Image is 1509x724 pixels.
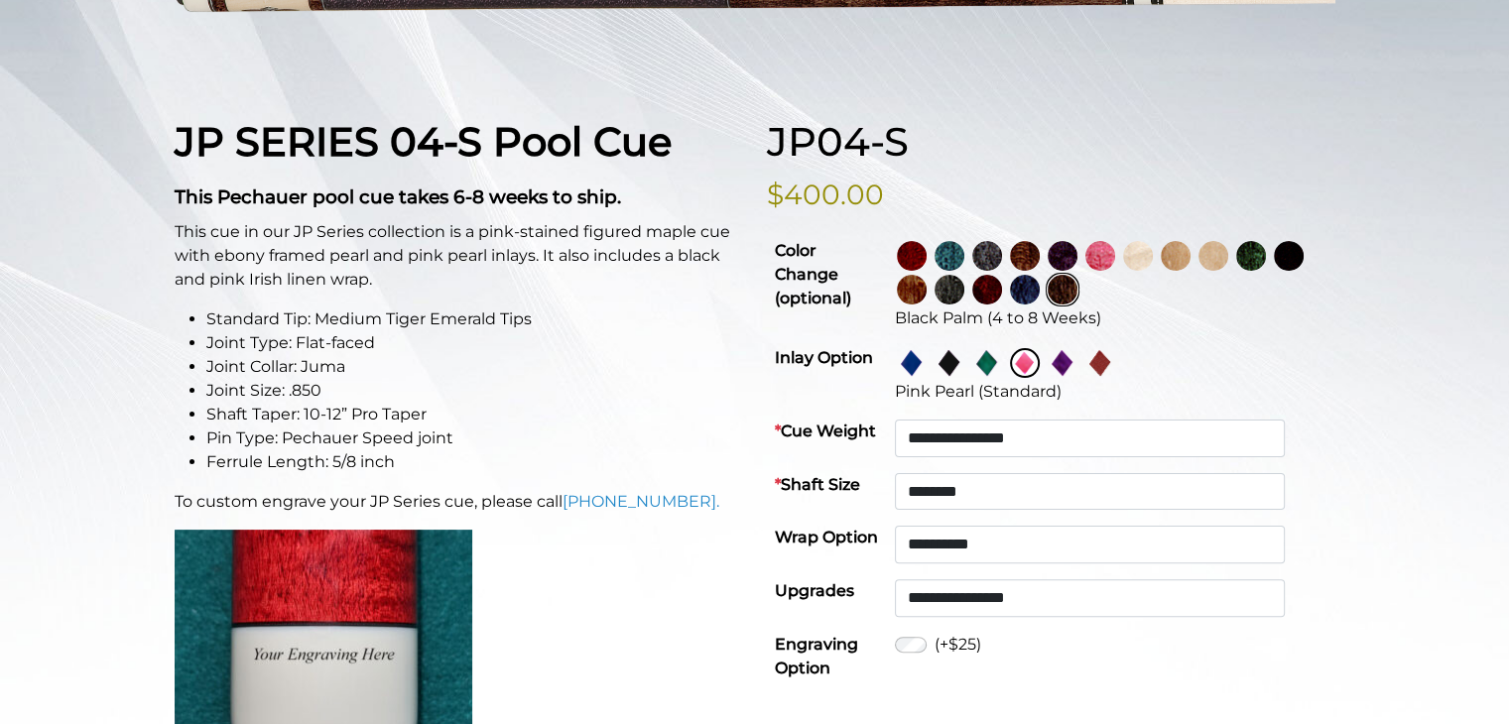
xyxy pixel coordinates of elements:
div: Pink Pearl (Standard) [895,380,1327,404]
img: Blue [1010,275,1040,304]
img: Turquoise [935,241,964,271]
img: No Stain [1123,241,1153,271]
strong: Shaft Size [775,475,860,494]
li: Joint Collar: Juma [206,355,743,379]
li: Ferrule Length: 5/8 inch [206,450,743,474]
img: Red Pearl [1085,348,1115,378]
p: This cue in our JP Series collection is a pink-stained figured maple cue with ebony framed pearl ... [175,220,743,292]
li: Shaft Taper: 10-12” Pro Taper [206,403,743,426]
img: Wine [897,241,927,271]
img: Green [1236,241,1266,271]
li: Standard Tip: Medium Tiger Emerald Tips [206,307,743,331]
li: Joint Type: Flat-faced [206,331,743,355]
div: Black Palm (4 to 8 Weeks) [895,306,1327,330]
strong: JP SERIES 04-S Pool Cue [175,117,672,166]
strong: Engraving Option [775,635,858,677]
img: Chestnut [897,275,927,304]
p: To custom engrave your JP Series cue, please call [175,490,743,514]
img: Pink Pearl [1010,348,1040,378]
img: Natural [1161,241,1191,271]
img: Burgundy [972,275,1002,304]
img: Light Natural [1198,241,1228,271]
h1: JP04-S [767,118,1335,166]
img: Green Pearl [972,348,1002,378]
strong: Cue Weight [775,422,876,440]
strong: Inlay Option [775,348,873,367]
img: Pink [1085,241,1115,271]
bdi: $400.00 [767,178,884,211]
img: Rose [1010,241,1040,271]
img: Blue Pearl [897,348,927,378]
img: Smoke [972,241,1002,271]
strong: This Pechauer pool cue takes 6-8 weeks to ship. [175,185,621,208]
li: Joint Size: .850 [206,379,743,403]
strong: Color Change (optional) [775,241,851,307]
strong: Upgrades [775,581,854,600]
img: Black Palm [1048,275,1077,304]
img: Purple [1048,241,1077,271]
a: [PHONE_NUMBER]. [563,492,719,511]
img: Carbon [935,275,964,304]
img: Ebony [1274,241,1304,271]
li: Pin Type: Pechauer Speed joint [206,426,743,450]
strong: Wrap Option [775,528,878,546]
label: (+$25) [935,633,981,657]
img: Purple Pearl [1048,348,1077,378]
img: Simulated Ebony [935,348,964,378]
